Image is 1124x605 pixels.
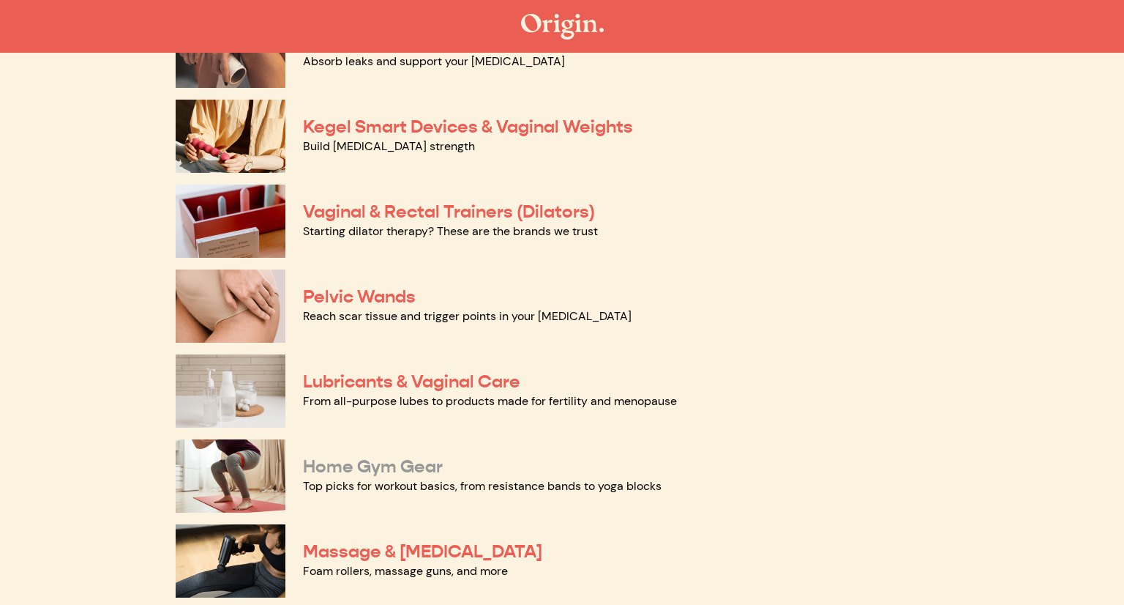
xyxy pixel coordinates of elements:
[176,355,285,428] img: Lubricants & Vaginal Care
[303,371,520,393] a: Lubricants & Vaginal Care
[176,185,285,258] img: Vaginal & Rectal Trainers (Dilators)
[303,563,508,579] a: Foam rollers, massage guns, and more
[303,286,416,308] a: Pelvic Wands
[303,308,632,324] a: Reach scar tissue and trigger points in your [MEDICAL_DATA]
[303,138,475,154] a: Build [MEDICAL_DATA] strength
[303,393,677,409] a: From all-purpose lubes to products made for fertility and menopause
[303,541,542,563] a: Massage & [MEDICAL_DATA]
[303,478,662,494] a: Top picks for workout basics, from resistance bands to yoga blocks
[303,223,598,239] a: Starting dilator therapy? These are the brands we trust
[176,270,285,343] img: Pelvic Wands
[176,524,285,598] img: Massage & Myofascial Release
[176,439,285,513] img: Home Gym Gear
[303,116,633,138] a: Kegel Smart Devices & Vaginal Weights
[303,53,565,69] a: Absorb leaks and support your [MEDICAL_DATA]
[176,100,285,173] img: Kegel Smart Devices & Vaginal Weights
[303,201,595,223] a: Vaginal & Rectal Trainers (Dilators)
[521,14,604,40] img: The Origin Shop
[303,456,443,478] a: Home Gym Gear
